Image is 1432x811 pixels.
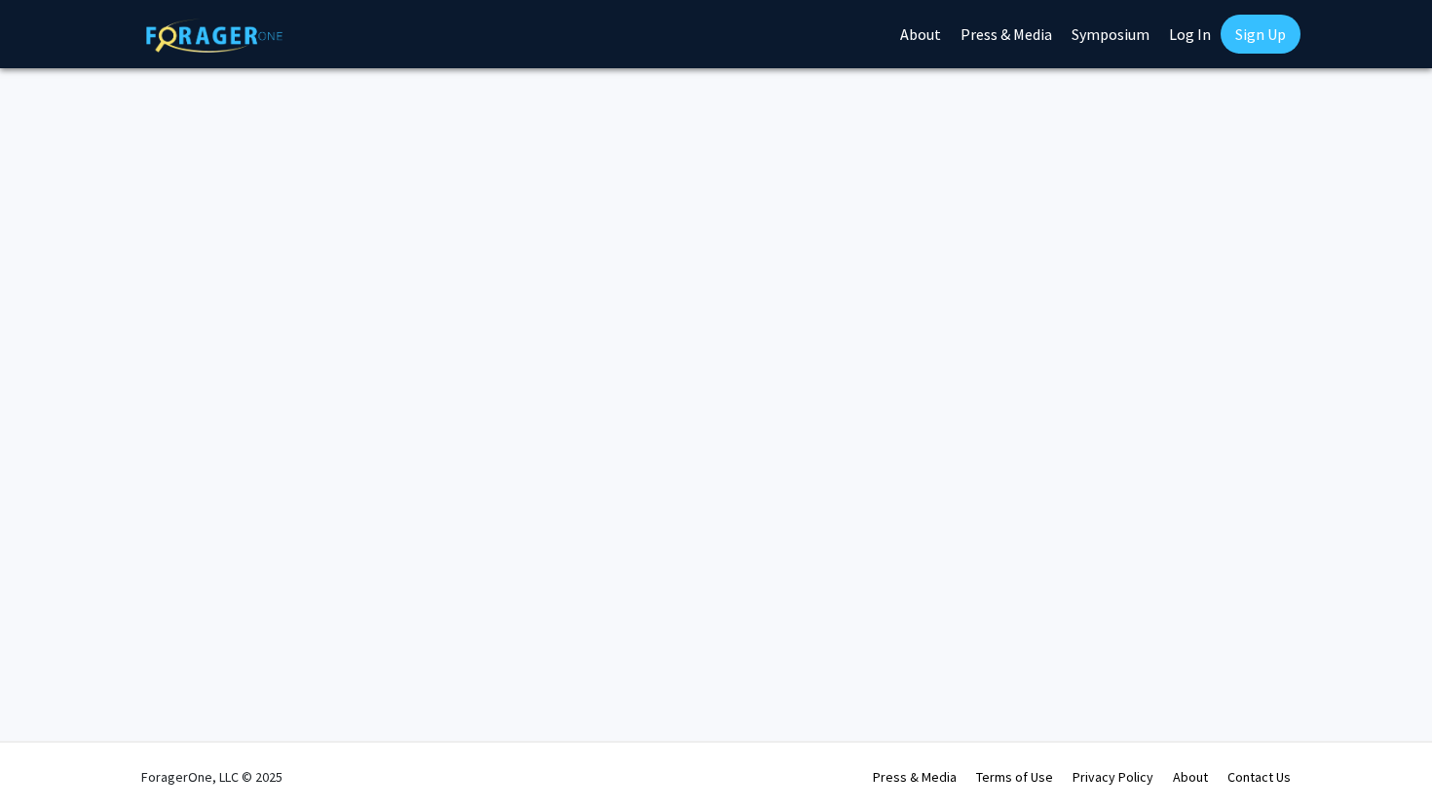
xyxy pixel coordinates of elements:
a: Terms of Use [976,768,1053,786]
a: About [1173,768,1208,786]
div: ForagerOne, LLC © 2025 [141,743,283,811]
a: Sign Up [1221,15,1300,54]
a: Contact Us [1227,768,1291,786]
a: Privacy Policy [1073,768,1153,786]
a: Press & Media [873,768,957,786]
img: ForagerOne Logo [146,19,283,53]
